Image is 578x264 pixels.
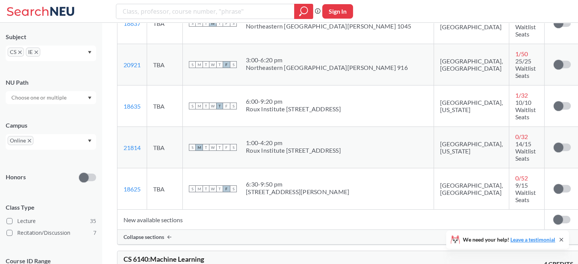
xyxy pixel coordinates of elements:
[515,92,528,99] span: 1 / 32
[124,144,141,151] a: 21814
[515,174,528,182] span: 0 / 52
[147,44,183,85] td: TBA
[246,56,408,64] div: 3:00 - 6:20 pm
[246,139,341,147] div: 1:00 - 4:20 pm
[223,185,230,192] span: F
[203,103,209,109] span: T
[230,144,237,151] span: S
[8,136,33,145] span: OnlineX to remove pill
[6,46,96,61] div: CSX to remove pillIEX to remove pillDropdown arrow
[196,144,203,151] span: M
[223,144,230,151] span: F
[246,64,408,71] div: Northeastern [GEOGRAPHIC_DATA][PERSON_NAME] 916
[147,85,183,127] td: TBA
[246,22,411,30] div: Northeastern [GEOGRAPHIC_DATA][PERSON_NAME] 1045
[246,147,341,154] div: Roux Institute [STREET_ADDRESS]
[189,20,196,27] span: S
[124,185,141,193] a: 18625
[209,103,216,109] span: W
[196,20,203,27] span: M
[223,103,230,109] span: F
[189,144,196,151] span: S
[6,91,96,104] div: Dropdown arrow
[203,20,209,27] span: T
[322,4,353,19] button: Sign In
[28,139,31,142] svg: X to remove pill
[147,168,183,210] td: TBA
[196,103,203,109] span: M
[216,144,223,151] span: T
[6,203,96,212] span: Class Type
[515,99,536,120] span: 10/10 Waitlist Seats
[203,144,209,151] span: T
[246,98,341,105] div: 6:00 - 9:20 pm
[230,185,237,192] span: S
[189,103,196,109] span: S
[515,57,536,79] span: 25/25 Waitlist Seats
[216,103,223,109] span: T
[223,61,230,68] span: F
[124,255,204,263] span: CS 6140 : Machine Learning
[88,139,92,142] svg: Dropdown arrow
[515,50,528,57] span: 1 / 50
[246,105,341,113] div: Roux Institute [STREET_ADDRESS]
[8,47,24,57] span: CSX to remove pill
[209,20,216,27] span: W
[510,236,555,243] a: Leave a testimonial
[196,61,203,68] span: M
[6,121,96,130] div: Campus
[463,237,555,242] span: We need your help!
[6,173,26,182] p: Honors
[117,210,545,230] td: New available sections
[299,6,308,17] svg: magnifying glass
[434,127,509,168] td: [GEOGRAPHIC_DATA], [US_STATE]
[209,185,216,192] span: W
[216,20,223,27] span: T
[8,93,71,102] input: Choose one or multiple
[189,185,196,192] span: S
[294,4,313,19] div: magnifying glass
[230,61,237,68] span: S
[434,44,509,85] td: [GEOGRAPHIC_DATA], [GEOGRAPHIC_DATA]
[230,20,237,27] span: S
[124,20,141,27] a: 18637
[434,168,509,210] td: [GEOGRAPHIC_DATA], [GEOGRAPHIC_DATA]
[223,20,230,27] span: F
[147,3,183,44] td: TBA
[196,185,203,192] span: M
[124,103,141,110] a: 18635
[515,16,536,38] span: 30/30 Waitlist Seats
[147,127,183,168] td: TBA
[434,3,509,44] td: [GEOGRAPHIC_DATA], [GEOGRAPHIC_DATA]
[124,61,141,68] a: 20921
[209,144,216,151] span: W
[203,61,209,68] span: T
[26,47,40,57] span: IEX to remove pill
[6,228,96,238] label: Recitation/Discussion
[515,140,536,162] span: 14/15 Waitlist Seats
[209,61,216,68] span: W
[6,33,96,41] div: Subject
[230,103,237,109] span: S
[216,185,223,192] span: T
[18,51,22,54] svg: X to remove pill
[203,185,209,192] span: T
[35,51,38,54] svg: X to remove pill
[122,5,289,18] input: Class, professor, course number, "phrase"
[6,78,96,87] div: NU Path
[216,61,223,68] span: T
[6,216,96,226] label: Lecture
[88,96,92,100] svg: Dropdown arrow
[515,133,528,140] span: 0 / 32
[434,85,509,127] td: [GEOGRAPHIC_DATA], [US_STATE]
[90,217,96,225] span: 35
[124,234,164,240] span: Collapse sections
[515,182,536,203] span: 9/15 Waitlist Seats
[246,188,349,196] div: [STREET_ADDRESS][PERSON_NAME]
[88,51,92,54] svg: Dropdown arrow
[189,61,196,68] span: S
[93,229,96,237] span: 7
[6,134,96,150] div: OnlineX to remove pillDropdown arrow
[246,180,349,188] div: 6:30 - 9:50 pm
